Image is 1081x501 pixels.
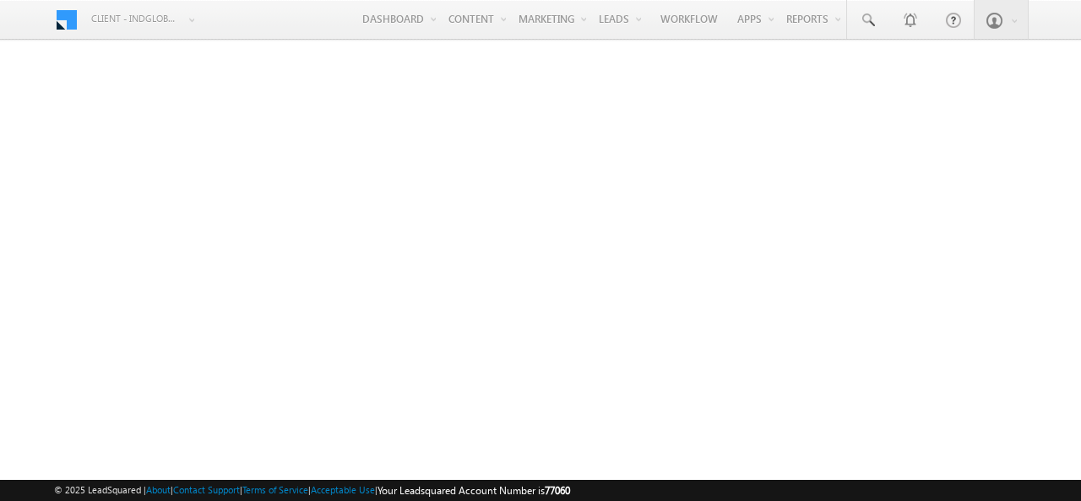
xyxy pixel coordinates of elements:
span: Your Leadsquared Account Number is [378,484,570,497]
a: About [146,484,171,495]
a: Contact Support [173,484,240,495]
a: Terms of Service [242,484,308,495]
a: Acceptable Use [311,484,375,495]
span: Client - indglobal1 (77060) [91,10,180,27]
span: © 2025 LeadSquared | | | | | [54,482,570,498]
span: 77060 [545,484,570,497]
